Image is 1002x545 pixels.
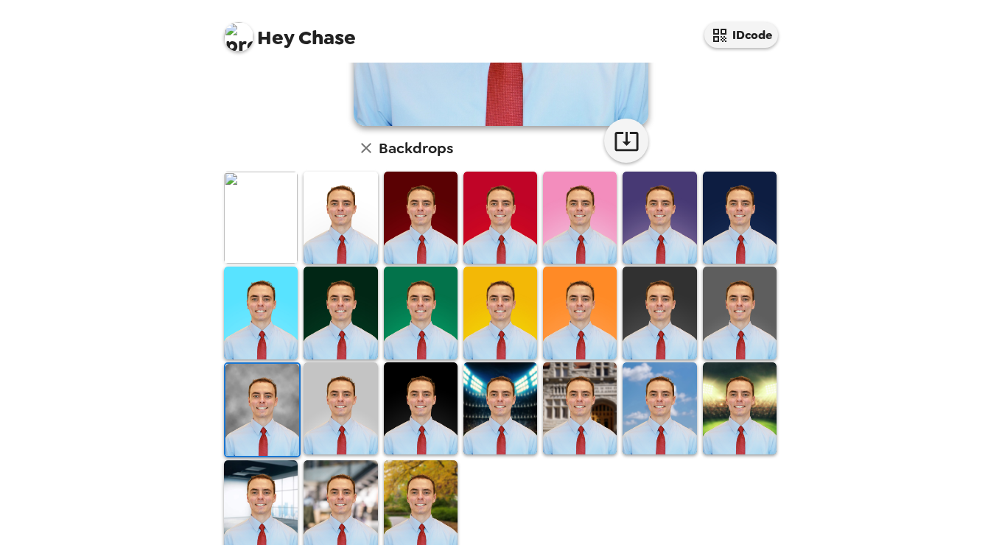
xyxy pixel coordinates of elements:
img: Original [224,172,298,264]
span: Chase [224,15,356,48]
span: Hey [257,24,294,51]
button: IDcode [704,22,778,48]
img: profile pic [224,22,253,52]
h6: Backdrops [379,136,453,160]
